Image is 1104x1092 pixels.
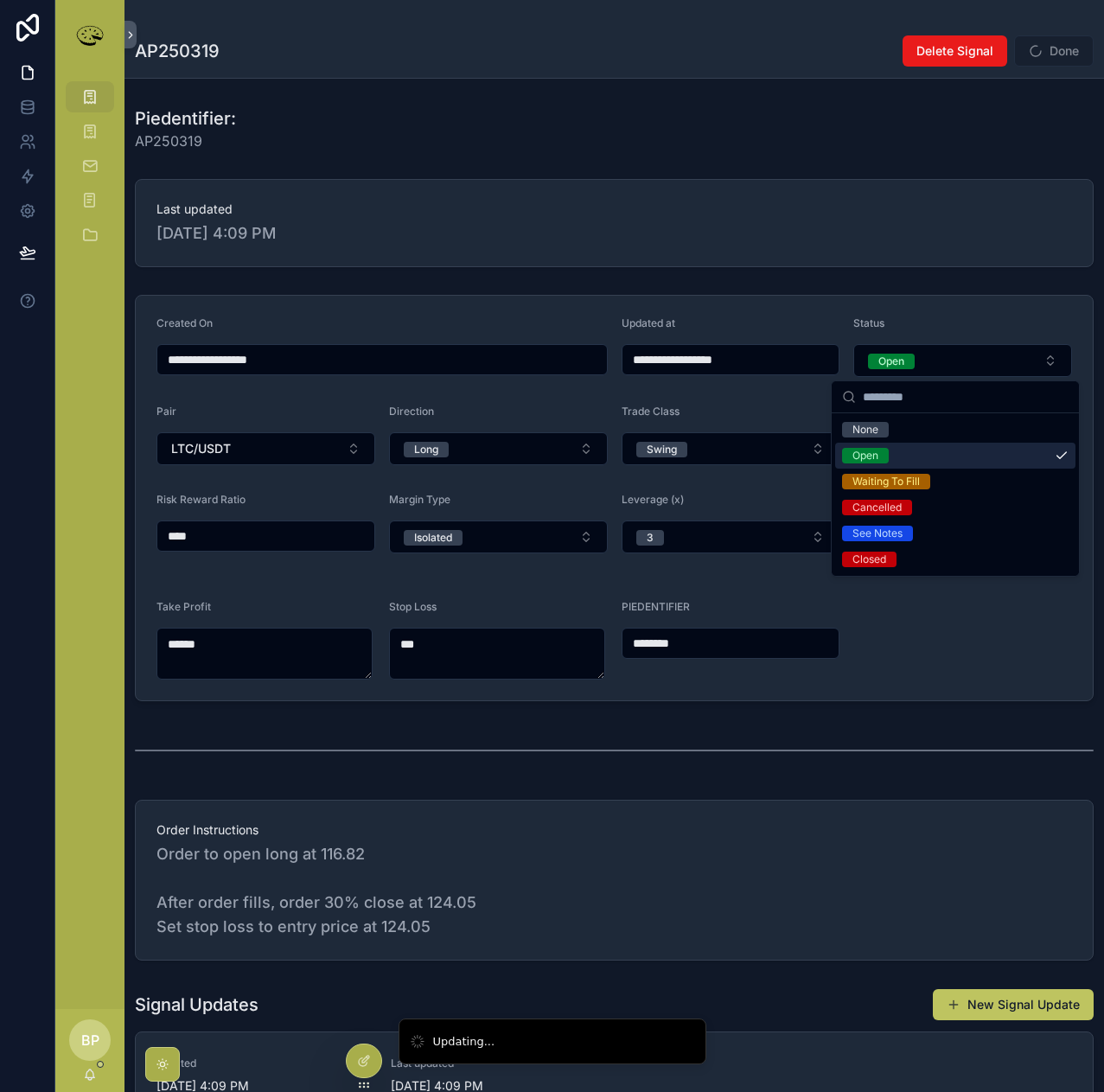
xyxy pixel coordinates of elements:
button: New Signal Update [933,989,1094,1020]
div: None [852,422,878,437]
div: Waiting To Fill [852,474,920,489]
button: Delete Signal [903,35,1007,67]
span: Direction [389,405,434,418]
span: Pair [156,405,176,418]
span: Updated at [622,316,675,329]
span: Order Instructions [156,821,1072,839]
button: Select Button [156,432,375,465]
span: Delete Signal [916,42,993,60]
span: Leverage (x) [622,493,684,506]
span: PIEDENTIFIER [622,600,690,613]
span: Last updated [156,201,1072,218]
span: BP [81,1030,99,1050]
div: Suggestions [832,413,1079,576]
div: Long [414,442,438,457]
div: scrollable content [55,69,124,273]
div: See Notes [852,526,903,541]
span: AP250319 [135,131,236,151]
button: Select Button [853,344,1072,377]
span: [DATE] 4:09 PM [156,221,1072,246]
button: Select Button [622,520,840,553]
span: Last updated [391,1057,604,1070]
h1: Piedentifier: [135,106,236,131]
span: Created [156,1057,370,1070]
h1: Signal Updates [135,993,258,1017]
span: Risk Reward Ratio [156,493,246,506]
div: 3 [647,530,654,546]
h1: AP250319 [135,39,220,63]
button: Select Button [389,520,608,553]
img: App logo [73,21,107,48]
span: Stop Loss [389,600,437,613]
div: Isolated [414,530,452,546]
span: Trade Class [622,405,680,418]
button: Select Button [622,432,840,465]
div: Closed [852,552,886,567]
div: Swing [647,442,677,457]
span: Status [853,316,884,329]
button: Select Button [389,432,608,465]
div: Open [852,448,878,463]
span: Take Profit [156,600,211,613]
span: Margin Type [389,493,450,506]
span: Created On [156,316,213,329]
span: Order to open long at 116.82 After order fills, order 30% close at 124.05 Set stop loss to entry ... [156,842,1072,939]
div: Open [878,354,904,369]
div: Updating... [433,1033,495,1050]
div: Cancelled [852,500,902,515]
span: LTC/USDT [171,440,231,457]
